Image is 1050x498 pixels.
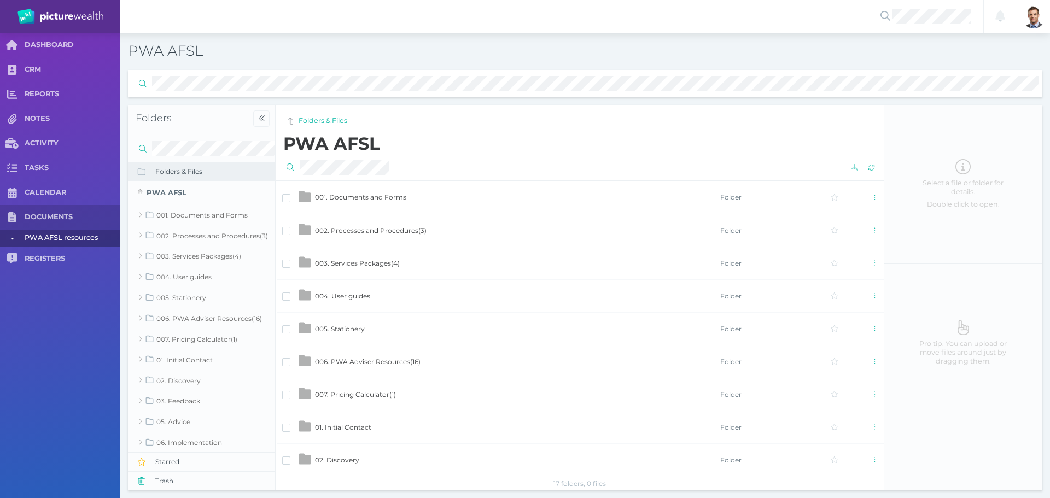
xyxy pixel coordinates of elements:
[25,90,120,99] span: REPORTS
[128,162,276,181] button: Folders & Files
[315,456,359,464] span: 02. Discovery
[720,378,802,411] td: Folder
[128,287,275,308] a: 005. Stationery
[128,246,275,267] a: 003. Services Packages(4)
[128,181,275,204] a: PWA AFSL
[25,230,116,247] span: PWA AFSL resources
[128,452,276,471] button: Starred
[865,161,878,174] button: Reload the list of files from server
[283,133,880,154] h2: PWA AFSL
[553,479,606,488] span: 17 folders, 0 files
[720,247,802,279] td: Folder
[17,9,103,24] img: PW
[128,267,275,288] a: 004. User guides
[314,443,720,476] td: 02. Discovery
[720,411,802,443] td: Folder
[25,188,120,197] span: CALENDAR
[283,114,297,128] button: You are in root folder and can't go up
[315,358,421,366] span: 006. PWA Adviser Resources ( 16 )
[128,432,275,453] a: 06. Implementation
[314,279,720,312] td: 004. User guides
[299,116,347,126] a: Folders & Files
[315,259,400,267] span: 003. Services Packages ( 4 )
[136,112,248,125] h4: Folders
[315,226,427,235] span: 002. Processes and Procedures ( 3 )
[720,345,802,378] td: Folder
[314,345,720,378] td: 006. PWA Adviser Resources(16)
[128,308,275,329] a: 006. PWA Adviser Resources(16)
[25,254,120,263] span: REGISTERS
[720,214,802,247] td: Folder
[25,114,120,124] span: NOTES
[720,443,802,476] td: Folder
[314,312,720,345] td: 005. Stationery
[314,247,720,279] td: 003. Services Packages(4)
[128,329,275,349] a: 007. Pricing Calculator(1)
[128,411,275,432] a: 05. Advice
[128,225,275,246] a: 002. Processes and Procedures(3)
[25,65,120,74] span: CRM
[128,471,276,490] button: Trash
[128,370,275,391] a: 02. Discovery
[314,214,720,247] td: 002. Processes and Procedures(3)
[720,181,802,214] td: Folder
[315,390,396,399] span: 007. Pricing Calculator ( 1 )
[128,391,275,412] a: 03. Feedback
[155,167,276,176] span: Folders & Files
[908,339,1018,366] span: Pro tip: You can upload or move files around just by dragging them.
[315,423,371,431] span: 01. Initial Contact
[314,181,720,214] td: 001. Documents and Forms
[1022,4,1046,28] img: Brad Bond
[128,204,275,225] a: 001. Documents and Forms
[314,378,720,411] td: 007. Pricing Calculator(1)
[128,349,275,370] a: 01. Initial Contact
[128,42,738,61] h3: PWA AFSL
[315,292,370,300] span: 004. User guides
[25,40,120,50] span: DASHBOARD
[315,193,406,201] span: 001. Documents and Forms
[720,312,802,345] td: Folder
[315,325,365,333] span: 005. Stationery
[908,200,1018,209] span: Double click to open.
[155,458,276,466] span: Starred
[720,279,802,312] td: Folder
[848,161,861,174] button: Download selected files
[25,139,120,148] span: ACTIVITY
[908,179,1018,197] span: Select a file or folder for details.
[155,477,276,485] span: Trash
[314,411,720,443] td: 01. Initial Contact
[25,163,120,173] span: TASKS
[25,213,120,222] span: DOCUMENTS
